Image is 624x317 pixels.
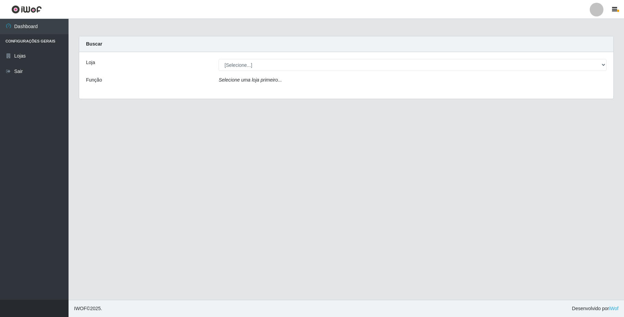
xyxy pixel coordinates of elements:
label: Função [86,76,102,84]
i: Selecione uma loja primeiro... [219,77,282,83]
span: IWOF [74,306,87,311]
img: CoreUI Logo [11,5,42,14]
span: Desenvolvido por [572,305,619,312]
label: Loja [86,59,95,66]
span: © 2025 . [74,305,102,312]
strong: Buscar [86,41,102,47]
a: iWof [609,306,619,311]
